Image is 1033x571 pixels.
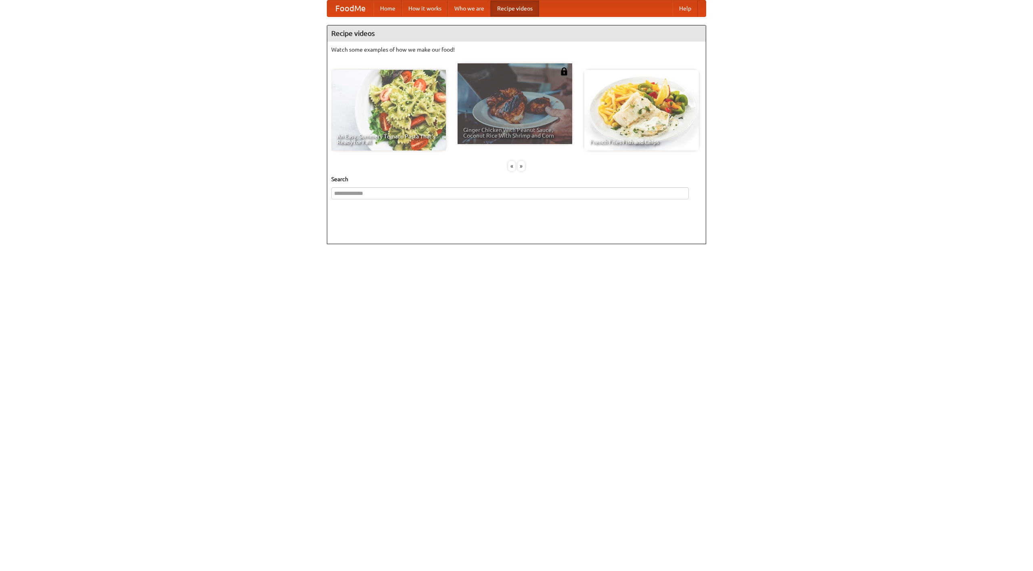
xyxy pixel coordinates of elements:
[331,70,446,151] a: An Easy, Summery Tomato Pasta That's Ready for Fall
[518,161,525,171] div: »
[374,0,402,17] a: Home
[560,67,568,75] img: 483408.png
[448,0,491,17] a: Who we are
[508,161,515,171] div: «
[584,70,699,151] a: French Fries Fish and Chips
[327,25,706,42] h4: Recipe videos
[327,0,374,17] a: FoodMe
[673,0,698,17] a: Help
[331,46,702,54] p: Watch some examples of how we make our food!
[590,139,693,145] span: French Fries Fish and Chips
[331,175,702,183] h5: Search
[491,0,539,17] a: Recipe videos
[402,0,448,17] a: How it works
[337,134,440,145] span: An Easy, Summery Tomato Pasta That's Ready for Fall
